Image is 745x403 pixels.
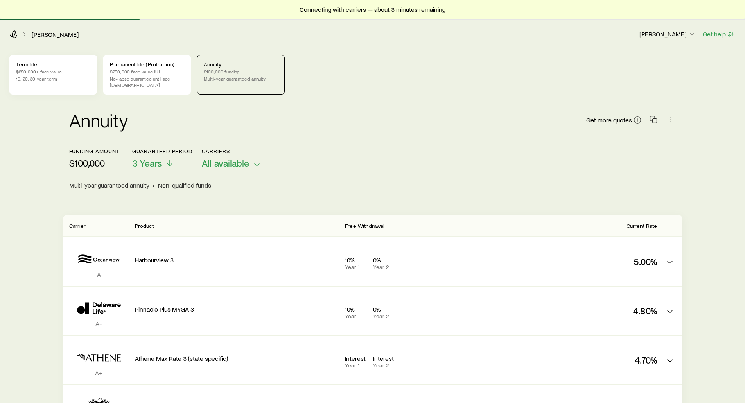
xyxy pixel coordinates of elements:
p: $250,000+ face value [16,68,90,75]
a: Annuity$100,000 fundingMulti-year guaranteed annuity [197,55,285,95]
p: [PERSON_NAME] [639,30,696,38]
p: Interest [345,355,367,362]
span: Carrier [69,222,86,229]
p: 5.00% [521,256,657,267]
p: A+ [69,369,129,377]
p: Year 2 [373,264,395,270]
a: Permanent life (Protection)$250,000 face value IULNo-lapse guarantee until age [DEMOGRAPHIC_DATA] [103,55,191,95]
span: Non-qualified funds [158,181,211,189]
a: [PERSON_NAME] [31,31,79,38]
p: Carriers [202,148,262,154]
p: Permanent life (Protection) [110,61,184,68]
p: Athene Max Rate 3 (state specific) [135,355,339,362]
p: Year 2 [373,362,395,369]
p: Multi-year guaranteed annuity [204,75,278,82]
p: 10% [345,305,367,313]
span: All available [202,158,249,168]
p: Harbourview 3 [135,256,339,264]
p: Year 1 [345,313,367,319]
p: A- [69,320,129,328]
p: A [69,270,129,278]
span: Multi-year guaranteed annuity [69,181,149,189]
button: CarriersAll available [202,148,262,169]
a: Get more quotes [586,116,642,125]
a: Term life$250,000+ face value10, 20, 30 year term [9,55,97,95]
span: Get more quotes [586,117,632,123]
p: 10, 20, 30 year term [16,75,90,82]
p: Year 1 [345,362,367,369]
p: No-lapse guarantee until age [DEMOGRAPHIC_DATA] [110,75,184,88]
button: Get help [702,30,736,39]
span: Product [135,222,154,229]
span: 3 Years [132,158,162,168]
p: 4.80% [521,305,657,316]
button: Guaranteed period3 Years [132,148,192,169]
p: Guaranteed period [132,148,192,154]
p: $250,000 face value IUL [110,68,184,75]
span: • [153,181,155,189]
p: Pinnacle Plus MYGA 3 [135,305,339,313]
p: $100,000 funding [204,68,278,75]
span: Connecting with carriers — about 3 minutes remaining [300,5,445,13]
span: Current Rate [627,222,657,229]
p: $100,000 [69,158,120,168]
span: Free Withdrawal [345,222,384,229]
p: Annuity [204,61,278,68]
p: 0% [373,305,395,313]
p: Interest [373,355,395,362]
button: [PERSON_NAME] [639,30,696,39]
p: Year 2 [373,313,395,319]
p: 0% [373,256,395,264]
p: 10% [345,256,367,264]
h2: Annuity [69,111,128,129]
p: Term life [16,61,90,68]
p: Funding amount [69,148,120,154]
p: Year 1 [345,264,367,270]
p: 4.70% [521,355,657,365]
